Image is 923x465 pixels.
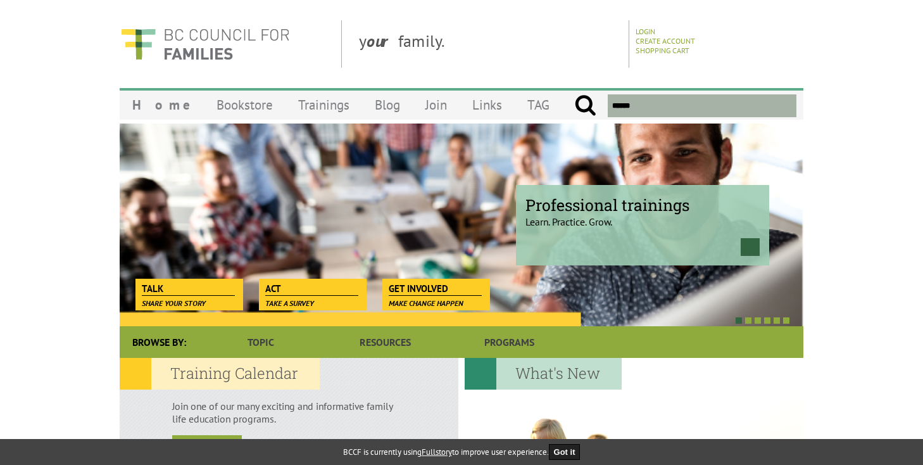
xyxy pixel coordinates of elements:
[574,94,596,117] input: Submit
[172,435,242,453] a: view all
[362,90,413,120] a: Blog
[172,400,406,425] p: Join one of our many exciting and informative family life education programs.
[367,30,398,51] strong: our
[286,90,362,120] a: Trainings
[389,282,482,296] span: Get Involved
[120,326,199,358] div: Browse By:
[382,279,488,296] a: Get Involved Make change happen
[515,90,562,120] a: TAG
[460,90,515,120] a: Links
[323,326,447,358] a: Resources
[389,298,463,308] span: Make change happen
[204,90,286,120] a: Bookstore
[349,20,629,68] div: y family.
[120,90,204,120] a: Home
[448,326,572,358] a: Programs
[549,444,581,460] button: Got it
[465,358,622,390] h2: What's New
[413,90,460,120] a: Join
[120,20,291,68] img: BC Council for FAMILIES
[636,36,695,46] a: Create Account
[142,298,206,308] span: Share your story
[636,46,689,55] a: Shopping Cart
[636,27,655,36] a: Login
[525,194,760,215] span: Professional trainings
[120,358,320,390] h2: Training Calendar
[142,282,235,296] span: Talk
[265,298,314,308] span: Take a survey
[265,282,358,296] span: Act
[135,279,241,296] a: Talk Share your story
[259,279,365,296] a: Act Take a survey
[525,205,760,228] p: Learn. Practice. Grow.
[422,447,452,457] a: Fullstory
[199,326,323,358] a: Topic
